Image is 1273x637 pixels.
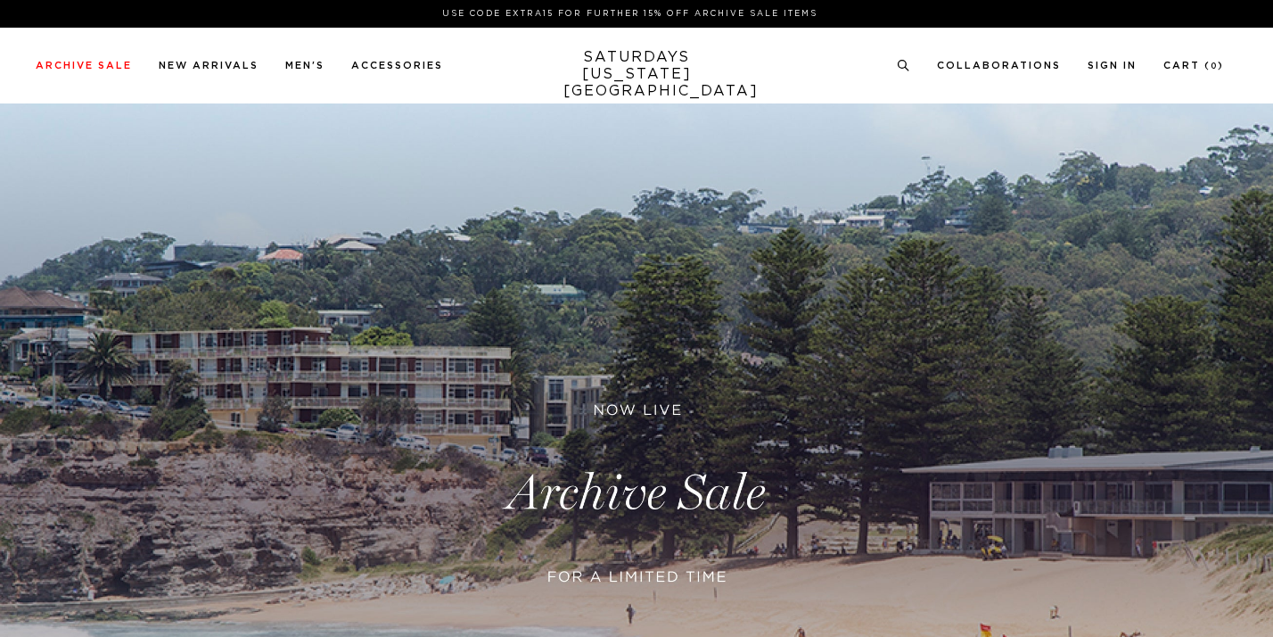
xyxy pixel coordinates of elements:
a: SATURDAYS[US_STATE][GEOGRAPHIC_DATA] [563,49,710,100]
p: Use Code EXTRA15 for Further 15% Off Archive Sale Items [43,7,1217,21]
a: Sign In [1088,61,1137,70]
a: New Arrivals [159,61,259,70]
a: Archive Sale [36,61,132,70]
a: Men's [285,61,324,70]
a: Accessories [351,61,443,70]
a: Cart (0) [1163,61,1224,70]
small: 0 [1211,62,1218,70]
a: Collaborations [937,61,1061,70]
